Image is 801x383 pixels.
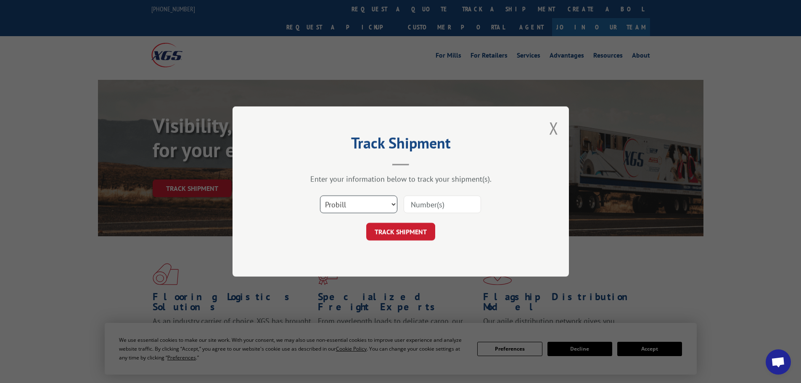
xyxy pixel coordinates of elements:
[404,195,481,213] input: Number(s)
[366,223,435,240] button: TRACK SHIPMENT
[275,137,527,153] h2: Track Shipment
[766,349,791,375] div: Open chat
[549,117,558,139] button: Close modal
[275,174,527,184] div: Enter your information below to track your shipment(s).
